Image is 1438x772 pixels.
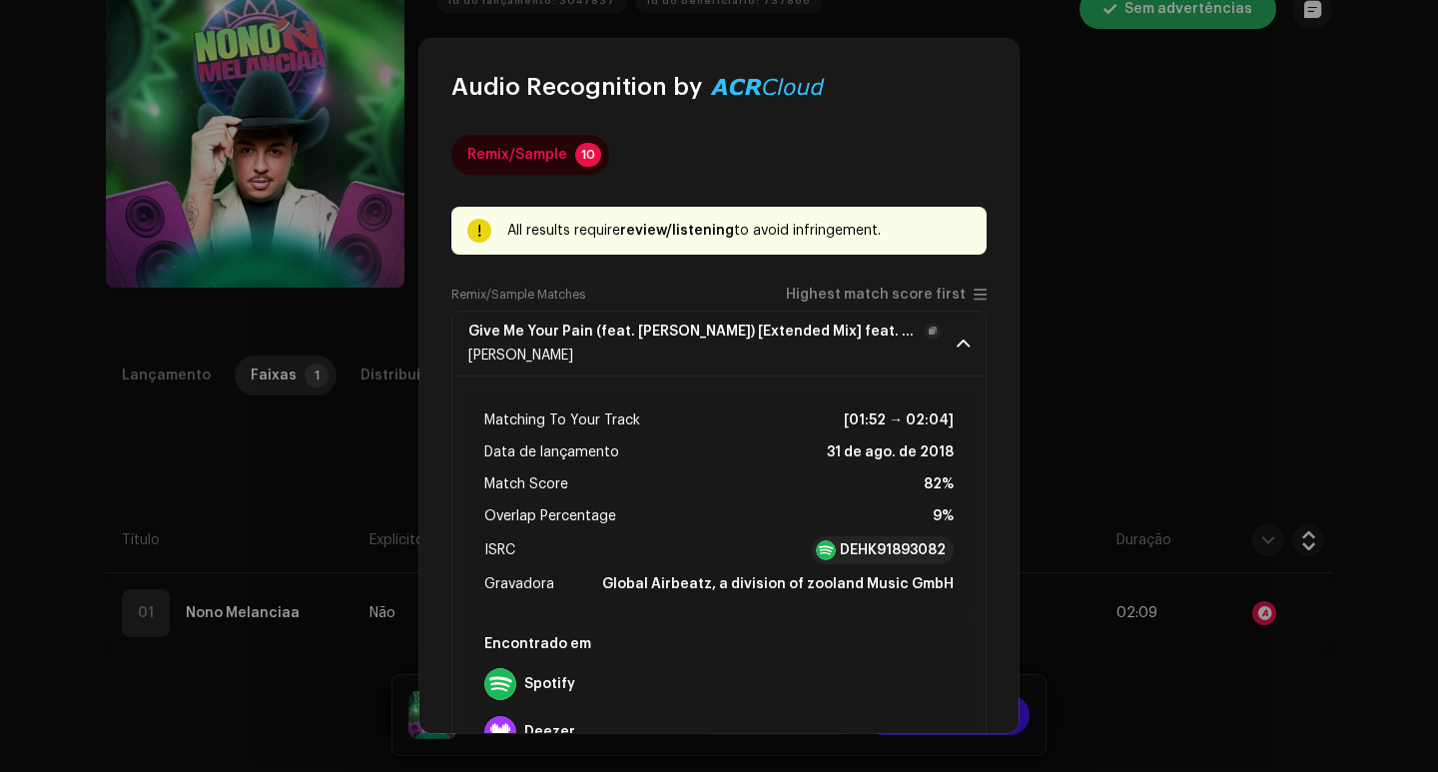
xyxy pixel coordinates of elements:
[484,572,554,596] span: Gravadora
[507,219,971,243] div: All results require to avoid infringement.
[467,135,567,175] div: Remix/Sample
[451,311,987,377] p-accordion-header: Give Me Your Pain (feat. [PERSON_NAME]) [Extended Mix] feat. Jan Hangers[PERSON_NAME]
[827,440,954,464] strong: 31 de ago. de 2018
[484,504,616,528] span: Overlap Percentage
[484,408,640,432] span: Matching To Your Track
[484,538,515,562] span: ISRC
[786,288,966,303] span: Highest match score first
[524,724,575,740] strong: Deezer
[844,408,954,432] strong: [01:52 → 02:04]
[451,71,702,103] span: Audio Recognition by
[786,287,987,303] p-togglebutton: Highest match score first
[602,572,954,596] strong: Global Airbeatz, a division of zooland Music GmbH
[484,440,619,464] span: Data de lançamento
[840,540,946,560] strong: DEHK91893082
[451,287,585,303] label: Remix/Sample Matches
[468,324,917,340] strong: Give Me Your Pain (feat. [PERSON_NAME]) [Extended Mix] feat. Jan Hangers
[476,628,962,660] div: Encontrado em
[524,676,575,692] strong: Spotify
[933,504,954,528] strong: 9%
[620,224,734,238] strong: review/listening
[468,349,573,363] span: Claude Lambert
[468,324,941,340] span: Give Me Your Pain (feat. Jan Hangers) [Extended Mix] feat. Jan Hangers
[924,472,954,496] strong: 82%
[575,143,601,167] p-badge: 10
[484,472,568,496] span: Match Score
